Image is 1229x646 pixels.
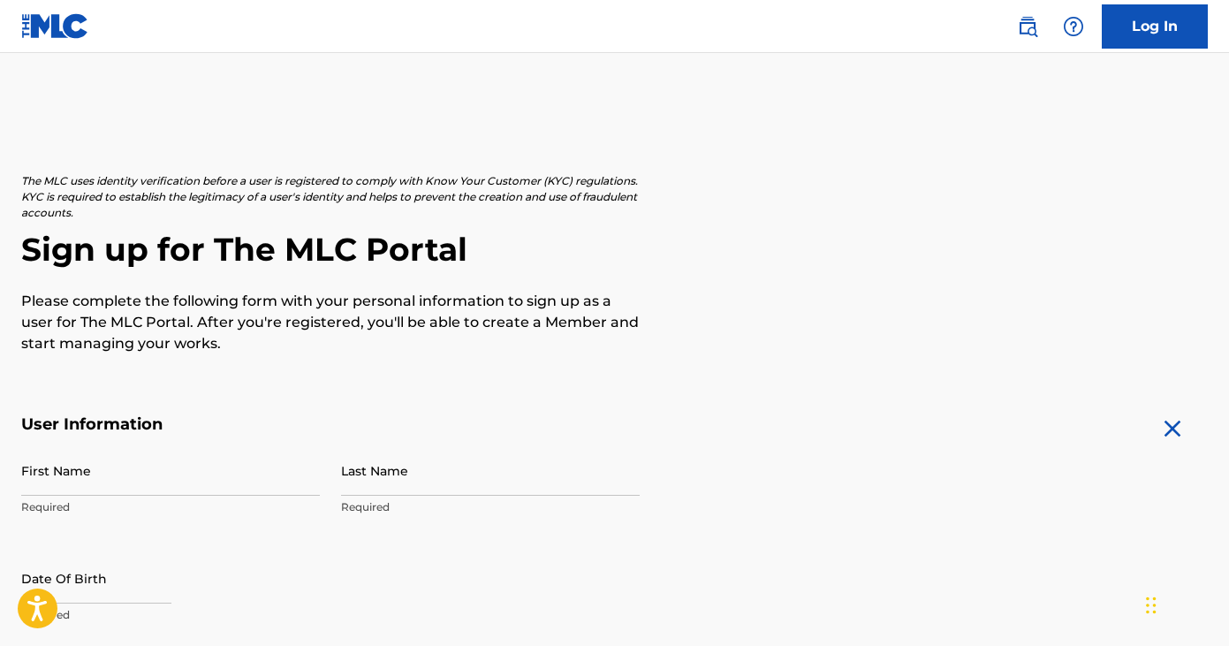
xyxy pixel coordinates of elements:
[21,291,640,354] p: Please complete the following form with your personal information to sign up as a user for The ML...
[21,13,89,39] img: MLC Logo
[21,230,1208,270] h2: Sign up for The MLC Portal
[1063,16,1084,37] img: help
[21,499,320,515] p: Required
[1102,4,1208,49] a: Log In
[1056,9,1091,44] div: Help
[1010,9,1045,44] a: Public Search
[21,414,640,435] h5: User Information
[1141,561,1229,646] iframe: Chat Widget
[1017,16,1038,37] img: search
[1146,579,1157,632] div: Drag
[21,173,640,221] p: The MLC uses identity verification before a user is registered to comply with Know Your Customer ...
[1158,414,1187,443] img: close
[21,607,320,623] p: Required
[341,499,640,515] p: Required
